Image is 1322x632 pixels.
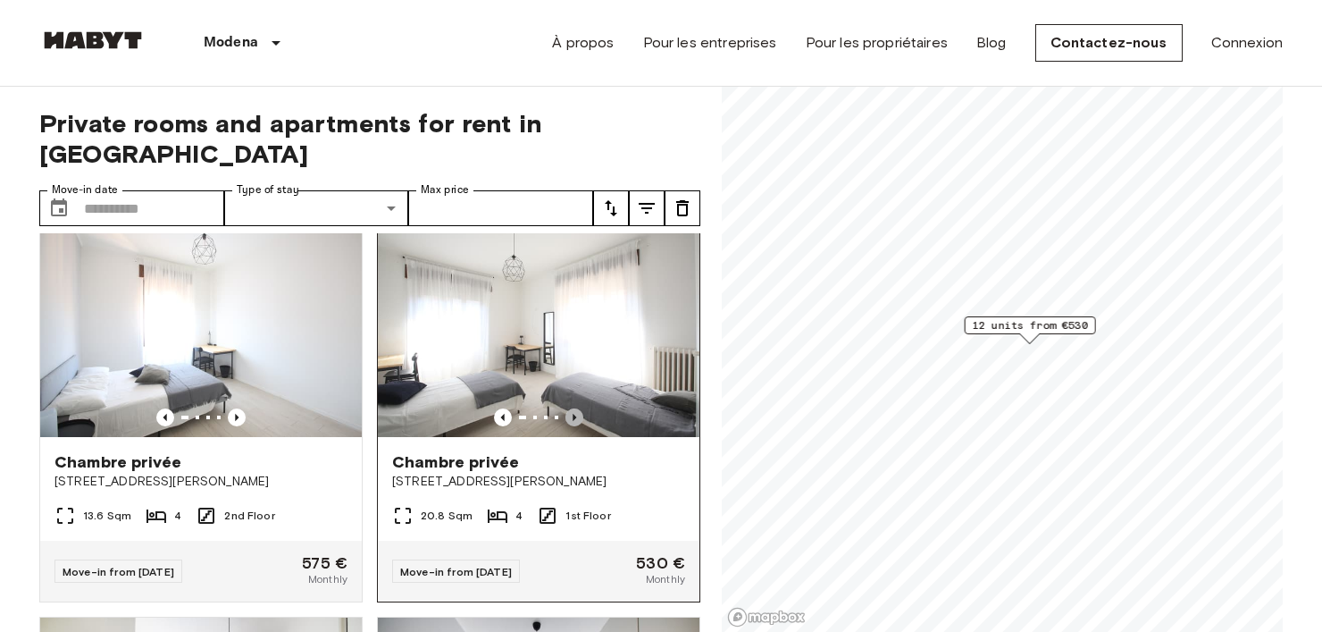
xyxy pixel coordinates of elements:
span: 575 € [302,555,347,571]
a: Contactez-nous [1035,24,1183,62]
button: Previous image [494,409,512,426]
span: Move-in from [DATE] [400,565,512,578]
span: Monthly [308,571,347,587]
button: tune [593,190,629,226]
button: tune [665,190,700,226]
span: [STREET_ADDRESS][PERSON_NAME] [54,473,347,491]
span: 4 [515,508,523,524]
span: [STREET_ADDRESS][PERSON_NAME] [392,473,685,491]
div: Map marker [965,316,1096,344]
label: Move-in date [52,182,118,198]
button: Previous image [565,409,583,426]
a: Marketing picture of unit IT-22-001-002-03HPrevious imagePrevious imageChambre privée[STREET_ADDR... [377,222,700,603]
span: Private rooms and apartments for rent in [GEOGRAPHIC_DATA] [39,108,700,169]
a: Pour les propriétaires [806,32,948,54]
a: Marketing picture of unit IT-22-001-016-03HPrevious imagePrevious imageChambre privée[STREET_ADDR... [39,222,363,603]
button: tune [629,190,665,226]
span: Move-in from [DATE] [63,565,174,578]
span: 530 € [636,555,685,571]
span: 2nd Floor [224,508,274,524]
span: Chambre privée [54,451,181,473]
span: Chambre privée [392,451,519,473]
button: Previous image [156,409,174,426]
img: Habyt [39,31,146,49]
span: Monthly [646,571,685,587]
button: Previous image [228,409,246,426]
p: Modena [204,32,258,54]
a: Connexion [1211,32,1283,54]
a: Mapbox logo [727,607,806,628]
a: Blog [976,32,1007,54]
label: Max price [421,182,469,198]
span: 4 [174,508,181,524]
label: Type of stay [237,182,299,198]
span: 1st Floor [565,508,610,524]
img: Marketing picture of unit IT-22-001-016-03H [40,223,362,437]
img: Marketing picture of unit IT-22-001-002-03H [378,223,699,437]
a: Pour les entreprises [643,32,777,54]
button: Choose date [41,190,77,226]
span: 13.6 Sqm [83,508,131,524]
a: À propos [552,32,614,54]
span: 12 units from €530 [973,317,1088,333]
span: 20.8 Sqm [421,508,473,524]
